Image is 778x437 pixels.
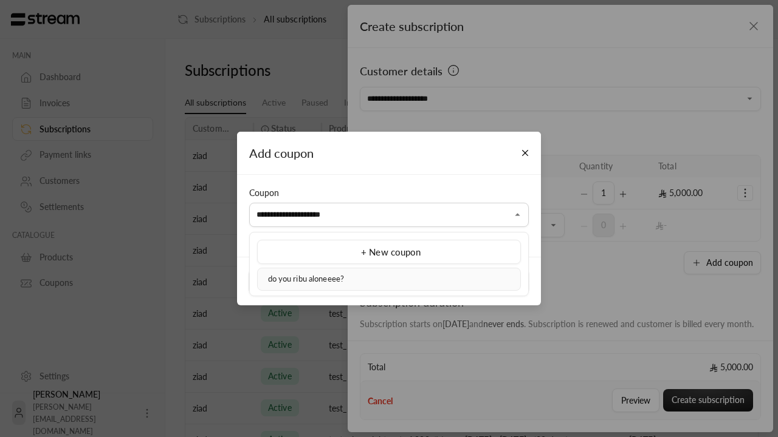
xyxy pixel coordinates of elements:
span: Add coupon [249,146,314,160]
span: do you ribu aloneeee? [268,274,345,283]
span: + New coupon [361,246,421,257]
button: Close [511,208,525,222]
div: Coupon [249,187,529,199]
button: Close [515,143,536,164]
